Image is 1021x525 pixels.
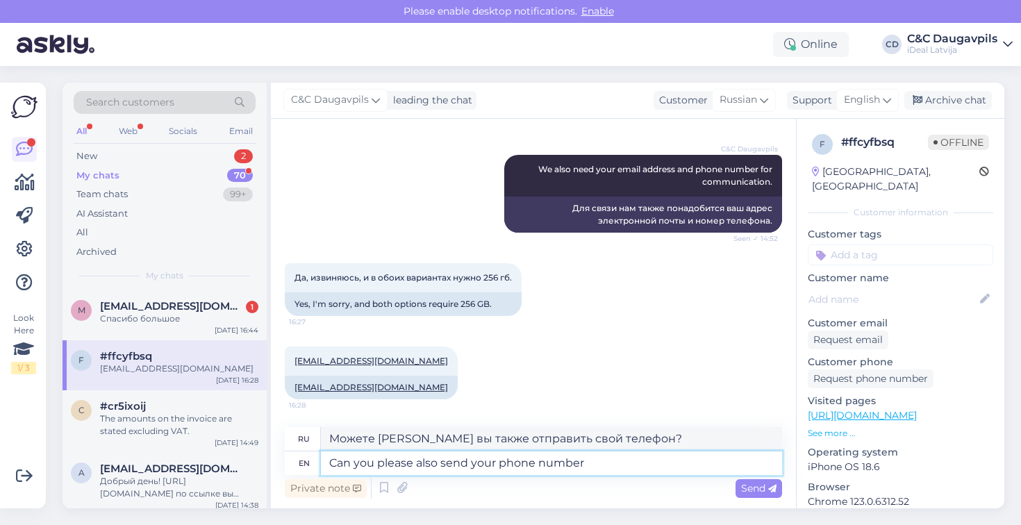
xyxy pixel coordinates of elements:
[76,207,128,221] div: AI Assistant
[808,206,993,219] div: Customer information
[78,305,85,315] span: m
[721,144,778,154] span: C&C Daugavpils
[726,233,778,244] span: Seen ✓ 14:52
[285,292,522,316] div: Yes, I'm sorry, and both options require 256 GB.
[215,325,258,335] div: [DATE] 16:44
[808,427,993,440] p: See more ...
[215,500,258,510] div: [DATE] 14:38
[291,92,369,108] span: C&C Daugavpils
[100,475,258,500] div: Добрый день! [URL][DOMAIN_NAME] по ссылке вы сможете найти все доступные чехлы. Из кожаных - Epic...
[227,169,253,183] div: 70
[388,93,472,108] div: leading the chat
[808,394,993,408] p: Visited pages
[76,149,97,163] div: New
[720,92,757,108] span: Russian
[223,187,253,201] div: 99+
[773,32,849,57] div: Online
[741,482,777,494] span: Send
[577,5,618,17] span: Enable
[76,187,128,201] div: Team chats
[11,312,36,374] div: Look Here
[226,122,256,140] div: Email
[234,149,253,163] div: 2
[76,245,117,259] div: Archived
[78,355,84,365] span: f
[100,400,146,412] span: #cr5ixoij
[100,462,244,475] span: aleks88197688@gmail.com
[146,269,183,282] span: My chats
[882,35,902,54] div: CD
[808,271,993,285] p: Customer name
[654,93,708,108] div: Customer
[299,451,310,475] div: en
[808,460,993,474] p: iPhone OS 18.6
[841,134,928,151] div: # ffcyfbsq
[78,467,85,478] span: a
[100,312,258,325] div: Спасибо большое
[86,95,174,110] span: Search customers
[808,316,993,331] p: Customer email
[76,226,88,240] div: All
[504,197,782,233] div: Для связи нам также понадобится ваш адрес электронной почты и номер телефона.
[808,445,993,460] p: Operating system
[76,169,119,183] div: My chats
[321,451,782,475] textarea: Can you please also send your phone number
[298,427,310,451] div: ru
[820,139,825,149] span: f
[808,494,993,509] p: Chrome 123.0.6312.52
[928,135,989,150] span: Offline
[294,272,512,283] span: Да, извиняюсь, и в обоих вариантах нужно 256 гб.
[808,369,933,388] div: Request phone number
[100,362,258,375] div: [EMAIL_ADDRESS][DOMAIN_NAME]
[808,331,888,349] div: Request email
[100,412,258,437] div: The amounts on the invoice are stated excluding VAT.
[11,94,38,120] img: Askly Logo
[538,164,774,187] span: We also need your email address and phone number for communication.
[808,480,993,494] p: Browser
[246,301,258,313] div: 1
[907,33,997,44] div: C&C Daugavpils
[100,300,244,312] span: malish1016@inbox.lv
[215,437,258,448] div: [DATE] 14:49
[808,244,993,265] input: Add a tag
[321,427,782,451] textarea: Можете [PERSON_NAME] вы также отправить свой телефон?
[808,227,993,242] p: Customer tags
[116,122,140,140] div: Web
[812,165,979,194] div: [GEOGRAPHIC_DATA], [GEOGRAPHIC_DATA]
[907,33,1013,56] a: C&C DaugavpilsiDeal Latvija
[294,382,448,392] a: [EMAIL_ADDRESS][DOMAIN_NAME]
[216,375,258,385] div: [DATE] 16:28
[11,362,36,374] div: 1 / 3
[808,292,977,307] input: Add name
[294,356,448,366] a: [EMAIL_ADDRESS][DOMAIN_NAME]
[100,350,152,362] span: #ffcyfbsq
[289,400,341,410] span: 16:28
[166,122,200,140] div: Socials
[907,44,997,56] div: iDeal Latvija
[904,91,992,110] div: Archive chat
[787,93,832,108] div: Support
[285,479,367,498] div: Private note
[289,317,341,327] span: 16:27
[74,122,90,140] div: All
[808,409,917,422] a: [URL][DOMAIN_NAME]
[844,92,880,108] span: English
[78,405,85,415] span: c
[808,355,993,369] p: Customer phone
